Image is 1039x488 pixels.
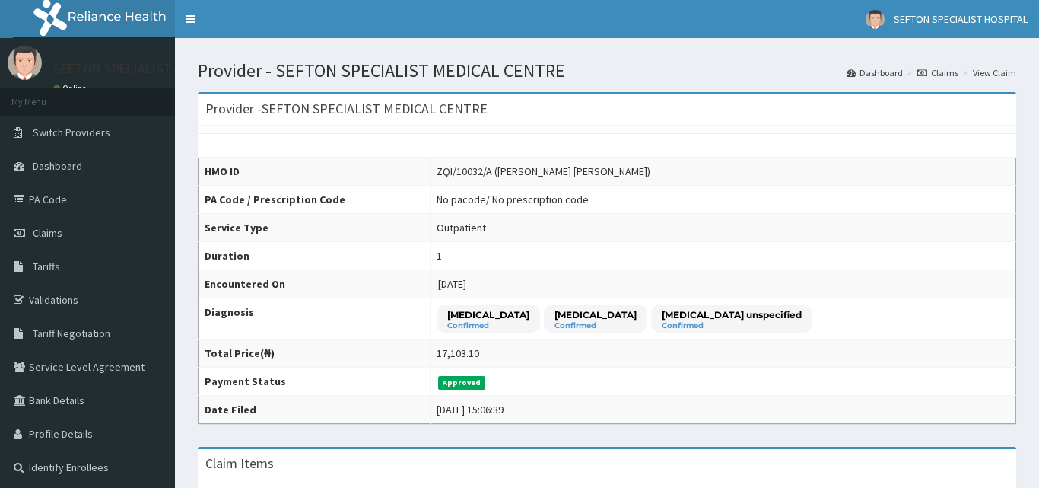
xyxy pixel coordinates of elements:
h3: Provider - SEFTON SPECIALIST MEDICAL CENTRE [205,102,488,116]
a: Dashboard [847,66,903,79]
span: Switch Providers [33,126,110,139]
th: Encountered On [199,270,431,298]
div: 17,103.10 [437,346,479,361]
th: HMO ID [199,158,431,186]
img: User Image [8,46,42,80]
span: Tariffs [33,260,60,273]
span: SEFTON SPECIALIST HOSPITAL [894,12,1028,26]
p: [MEDICAL_DATA] [554,308,637,321]
div: [DATE] 15:06:39 [437,402,504,417]
img: User Image [866,10,885,29]
div: No pacode / No prescription code [437,192,589,207]
a: Claims [917,66,958,79]
span: Tariff Negotiation [33,327,110,340]
th: PA Code / Prescription Code [199,186,431,214]
small: Confirmed [554,322,637,330]
th: Date Filed [199,396,431,424]
small: Confirmed [662,322,802,330]
h3: Claim Items [205,457,274,470]
span: Claims [33,226,62,240]
div: 1 [437,248,442,263]
small: Confirmed [447,322,529,330]
div: Outpatient [437,220,486,235]
p: [MEDICAL_DATA] [447,308,529,321]
th: Service Type [199,214,431,242]
a: View Claim [973,66,1016,79]
span: Approved [438,376,486,390]
th: Duration [199,242,431,270]
span: Dashboard [33,159,82,173]
p: [MEDICAL_DATA] unspecified [662,308,802,321]
th: Total Price(₦) [199,340,431,368]
a: Online [53,83,90,94]
span: [DATE] [438,277,466,291]
th: Diagnosis [199,298,431,340]
p: SEFTON SPECIALIST HOSPITAL [53,62,234,75]
div: ZQI/10032/A ([PERSON_NAME] [PERSON_NAME]) [437,164,650,179]
th: Payment Status [199,368,431,396]
h1: Provider - SEFTON SPECIALIST MEDICAL CENTRE [198,61,1016,81]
